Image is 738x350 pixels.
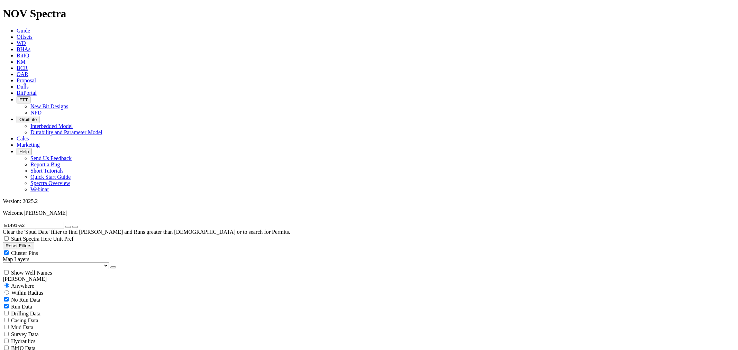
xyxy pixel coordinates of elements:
[17,65,28,71] a: BCR
[17,59,26,65] a: KM
[11,317,38,323] span: Casing Data
[30,123,73,129] a: Interbedded Model
[19,117,37,122] span: OrbitLite
[11,304,32,310] span: Run Data
[3,198,735,204] div: Version: 2025.2
[30,103,68,109] a: New Bit Designs
[17,136,29,141] a: Calcs
[30,155,72,161] a: Send Us Feedback
[19,97,28,102] span: FTT
[3,242,34,249] button: Reset Filters
[17,77,36,83] a: Proposal
[11,236,52,242] span: Start Spectra Here
[17,28,30,34] a: Guide
[11,324,33,330] span: Mud Data
[11,311,40,316] span: Drilling Data
[4,236,9,241] input: Start Spectra Here
[3,276,735,282] div: [PERSON_NAME]
[17,116,39,123] button: OrbitLite
[24,210,67,216] span: [PERSON_NAME]
[17,40,26,46] a: WD
[17,71,28,77] a: OAR
[3,210,735,216] p: Welcome
[3,7,735,20] h1: NOV Spectra
[19,149,29,154] span: Help
[11,331,39,337] span: Survey Data
[30,186,49,192] a: Webinar
[11,250,38,256] span: Cluster Pins
[30,180,70,186] a: Spectra Overview
[3,222,64,229] input: Search
[30,174,71,180] a: Quick Start Guide
[17,53,29,58] a: BitIQ
[11,338,35,344] span: Hydraulics
[53,236,73,242] span: Unit Pref
[17,96,30,103] button: FTT
[11,270,52,276] span: Show Well Names
[30,110,42,116] a: NPD
[11,283,34,289] span: Anywhere
[11,290,43,296] span: Within Radius
[17,148,31,155] button: Help
[17,142,40,148] a: Marketing
[17,84,29,90] a: Dulls
[17,34,33,40] a: Offsets
[30,162,60,167] a: Report a Bug
[17,90,37,96] a: BitPortal
[11,297,40,303] span: No Run Data
[17,46,30,52] a: BHAs
[3,338,735,344] filter-controls-checkbox: Hydraulics Analysis
[3,229,290,235] span: Clear the 'Spud Date' filter to find [PERSON_NAME] and Runs greater than [DEMOGRAPHIC_DATA] or to...
[30,168,64,174] a: Short Tutorials
[30,129,102,135] a: Durability and Parameter Model
[3,256,29,262] span: Map Layers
